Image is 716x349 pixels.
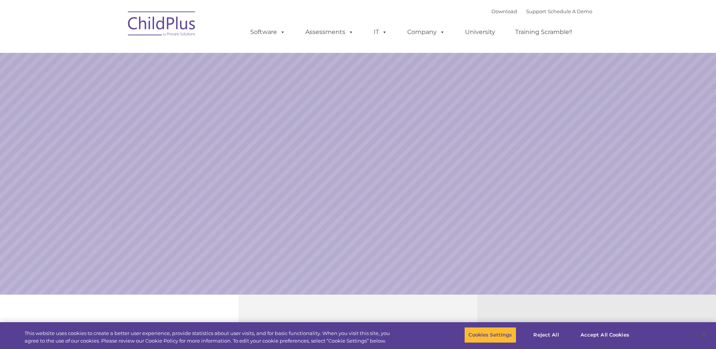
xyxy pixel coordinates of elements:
a: Support [526,8,546,14]
a: Training Scramble!! [508,25,580,40]
a: IT [366,25,395,40]
a: University [457,25,503,40]
button: Reject All [523,327,570,343]
a: Schedule A Demo [548,8,592,14]
button: Close [696,327,712,343]
button: Accept All Cookies [576,327,633,343]
img: ChildPlus by Procare Solutions [124,6,200,44]
font: | [491,8,592,14]
button: Cookies Settings [464,327,516,343]
a: Software [243,25,293,40]
a: Download [491,8,517,14]
div: This website uses cookies to create a better user experience, provide statistics about user visit... [25,330,394,344]
a: Company [400,25,453,40]
a: Assessments [298,25,361,40]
